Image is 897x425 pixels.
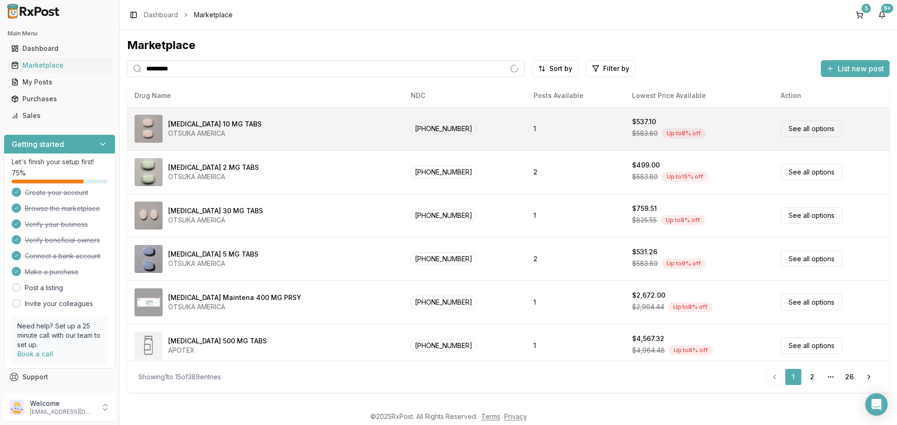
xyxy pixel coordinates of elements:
img: Abilify 10 MG TABS [135,115,163,143]
div: [MEDICAL_DATA] 2 MG TABS [168,163,259,172]
button: 9+ [875,7,890,22]
div: 5 [861,4,871,13]
div: [MEDICAL_DATA] Maintena 400 MG PRSY [168,293,301,302]
div: $4,567.32 [632,334,664,343]
span: Filter by [603,64,629,73]
div: My Posts [11,77,108,87]
div: Open Intercom Messenger [865,393,888,416]
a: Book a call [17,350,53,358]
button: Dashboard [4,41,115,56]
a: 1 [785,369,802,385]
a: 2 [804,369,820,385]
div: Purchases [11,94,108,104]
div: [MEDICAL_DATA] 500 MG TABS [168,336,267,346]
img: Abiraterone Acetate 500 MG TABS [135,332,163,360]
td: 1 [526,280,625,324]
span: List new post [838,63,884,74]
img: Abilify Maintena 400 MG PRSY [135,288,163,316]
a: Invite your colleagues [25,299,93,308]
a: Dashboard [7,40,112,57]
button: List new post [821,60,890,77]
img: Abilify 30 MG TABS [135,202,163,230]
div: [MEDICAL_DATA] 10 MG TABS [168,119,262,129]
span: 75 % [12,168,26,178]
h2: Main Menu [7,30,112,37]
span: $2,904.44 [632,302,664,312]
img: RxPost Logo [4,4,64,19]
th: Action [773,84,890,107]
a: See all options [781,120,842,137]
a: See all options [781,337,842,354]
span: Sort by [549,64,572,73]
img: Abilify 5 MG TABS [135,245,163,273]
div: 9+ [881,4,893,13]
th: Drug Name [127,84,403,107]
a: See all options [781,251,842,267]
div: Marketplace [11,61,108,70]
button: 5 [852,7,867,22]
div: Up to 8 % off [661,215,705,225]
button: Sort by [532,60,578,77]
a: Go to next page [860,369,878,385]
img: User avatar [9,400,24,415]
button: Purchases [4,91,115,106]
div: [MEDICAL_DATA] 5 MG TABS [168,250,258,259]
a: Dashboard [144,10,178,20]
nav: pagination [766,369,878,385]
div: OTSUKA AMERICA [168,129,262,138]
a: Terms [481,412,500,420]
div: OTSUKA AMERICA [168,216,263,225]
button: Filter by [586,60,635,77]
button: Marketplace [4,58,115,73]
span: Verify your business [25,220,88,229]
div: $759.51 [632,204,657,213]
td: 1 [526,107,625,150]
div: OTSUKA AMERICA [168,172,259,181]
p: [EMAIL_ADDRESS][DOMAIN_NAME] [30,408,95,416]
div: Sales [11,111,108,120]
a: List new post [821,65,890,74]
th: Posts Available [526,84,625,107]
td: 2 [526,150,625,194]
a: 26 [841,369,858,385]
div: Up to 9 % off [662,258,706,269]
a: See all options [781,294,842,310]
div: Dashboard [11,44,108,53]
span: Verify beneficial owners [25,236,100,245]
td: 1 [526,324,625,367]
div: OTSUKA AMERICA [168,259,258,268]
th: Lowest Price Available [625,84,773,107]
span: Connect a bank account [25,251,100,261]
div: OTSUKA AMERICA [168,302,301,312]
span: Browse the marketplace [25,204,100,213]
span: $4,964.48 [632,346,665,355]
div: Up to 15 % off [662,172,708,182]
div: $2,672.00 [632,291,665,300]
nav: breadcrumb [144,10,233,20]
div: Up to 8 % off [662,128,706,139]
span: [PHONE_NUMBER] [411,122,477,135]
div: $531.26 [632,247,657,257]
p: Let's finish your setup first! [12,157,107,167]
span: $583.80 [632,172,658,181]
button: Feedback [4,385,115,402]
div: Marketplace [127,38,890,53]
p: Welcome [30,399,95,408]
div: Up to 8 % off [668,302,712,312]
a: My Posts [7,74,112,91]
button: Support [4,369,115,385]
span: $583.80 [632,129,658,138]
a: Sales [7,107,112,124]
img: Abilify 2 MG TABS [135,158,163,186]
div: Showing 1 to 15 of 389 entries [138,372,221,382]
td: 2 [526,237,625,280]
span: [PHONE_NUMBER] [411,296,477,308]
span: Marketplace [194,10,233,20]
a: Marketplace [7,57,112,74]
span: [PHONE_NUMBER] [411,209,477,222]
h3: Getting started [12,139,64,150]
a: Purchases [7,91,112,107]
span: Feedback [22,389,54,398]
button: My Posts [4,75,115,90]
